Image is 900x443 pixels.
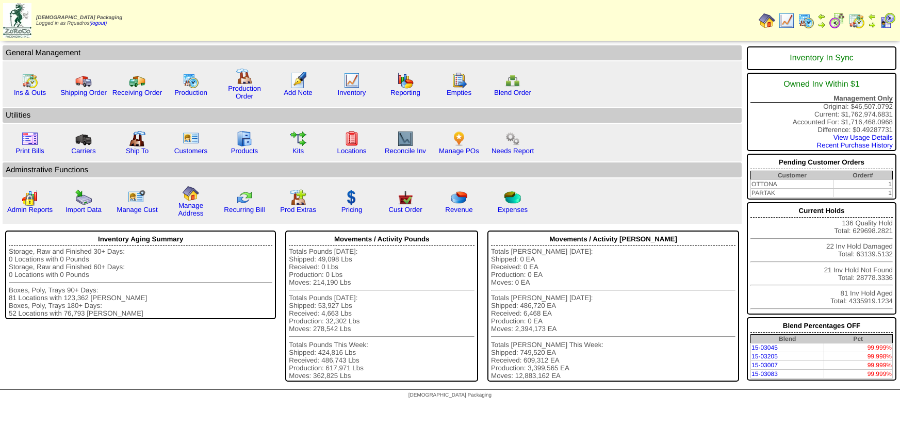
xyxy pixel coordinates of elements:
[280,206,316,214] a: Prod Extras
[290,130,306,147] img: workflow.gif
[498,206,528,214] a: Expenses
[231,147,258,155] a: Products
[798,12,814,29] img: calendarprod.gif
[36,15,122,21] span: [DEMOGRAPHIC_DATA] Packaging
[824,335,892,343] th: Pct
[75,72,92,89] img: truck.gif
[117,206,157,214] a: Manage Cust
[14,89,46,96] a: Ins & Outs
[75,130,92,147] img: truck3.gif
[22,189,38,206] img: graph2.png
[759,12,775,29] img: home.gif
[3,162,742,177] td: Adminstrative Functions
[289,248,474,380] div: Totals Pounds [DATE]: Shipped: 49,098 Lbs Received: 0 Lbs Production: 0 Lbs Moves: 214,190 Lbs To...
[66,206,102,214] a: Import Data
[751,362,778,369] a: 15-03007
[284,89,313,96] a: Add Note
[3,108,742,123] td: Utilities
[9,233,272,246] div: Inventory Aging Summary
[112,89,162,96] a: Receiving Order
[750,204,893,218] div: Current Holds
[343,189,360,206] img: dollar.gif
[129,130,145,147] img: factory2.gif
[750,94,893,103] div: Management Only
[292,147,304,155] a: Kits
[848,12,865,29] img: calendarinout.gif
[7,206,53,214] a: Admin Reports
[343,130,360,147] img: locations.gif
[60,89,107,96] a: Shipping Order
[445,206,472,214] a: Revenue
[833,180,893,189] td: 1
[174,89,207,96] a: Production
[778,12,795,29] img: line_graph.gif
[397,130,414,147] img: line_graph2.gif
[751,180,833,189] td: OTTONA
[337,147,366,155] a: Locations
[236,68,253,85] img: factory.gif
[3,45,742,60] td: General Management
[289,233,474,246] div: Movements / Activity Pounds
[390,89,420,96] a: Reporting
[750,48,893,68] div: Inventory In Sync
[22,130,38,147] img: invoice2.gif
[747,202,896,315] div: 136 Quality Hold Total: 629698.2821 22 Inv Hold Damaged Total: 63139.5132 21 Inv Hold Not Found T...
[183,185,199,202] img: home.gif
[126,147,149,155] a: Ship To
[174,147,207,155] a: Customers
[833,171,893,180] th: Order#
[236,189,253,206] img: reconcile.gif
[228,85,261,100] a: Production Order
[750,319,893,333] div: Blend Percentages OFF
[824,361,892,370] td: 99.999%
[833,134,893,141] a: View Usage Details
[451,130,467,147] img: po.png
[71,147,95,155] a: Carriers
[504,72,521,89] img: network.png
[750,75,893,94] div: Owned Inv Within $1
[15,147,44,155] a: Print Bills
[817,21,826,29] img: arrowright.gif
[388,206,422,214] a: Cust Order
[817,141,893,149] a: Recent Purchase History
[824,370,892,379] td: 99.999%
[451,189,467,206] img: pie_chart.png
[89,21,107,26] a: (logout)
[3,3,31,38] img: zoroco-logo-small.webp
[491,248,735,380] div: Totals [PERSON_NAME] [DATE]: Shipped: 0 EA Received: 0 EA Production: 0 EA Moves: 0 EA Totals [PE...
[751,171,833,180] th: Customer
[829,12,845,29] img: calendarblend.gif
[338,89,366,96] a: Inventory
[824,343,892,352] td: 99.999%
[491,233,735,246] div: Movements / Activity [PERSON_NAME]
[504,189,521,206] img: pie_chart2.png
[224,206,265,214] a: Recurring Bill
[747,73,896,151] div: Original: $46,507.0792 Current: $1,762,974.6831 Accounted For: $1,716,468.0968 Difference: $0.492...
[129,72,145,89] img: truck2.gif
[817,12,826,21] img: arrowleft.gif
[9,248,272,317] div: Storage, Raw and Finished 30+ Days: 0 Locations with 0 Pounds Storage, Raw and Finished 60+ Days:...
[750,156,893,169] div: Pending Customer Orders
[183,130,199,147] img: customers.gif
[494,89,531,96] a: Blend Order
[451,72,467,89] img: workorder.gif
[385,147,426,155] a: Reconcile Inv
[178,202,204,217] a: Manage Address
[397,189,414,206] img: cust_order.png
[879,12,896,29] img: calendarcustomer.gif
[751,335,824,343] th: Blend
[868,21,876,29] img: arrowright.gif
[290,189,306,206] img: prodextras.gif
[408,392,492,398] span: [DEMOGRAPHIC_DATA] Packaging
[447,89,471,96] a: Empties
[751,370,778,378] a: 15-03083
[22,72,38,89] img: calendarinout.gif
[183,72,199,89] img: calendarprod.gif
[751,344,778,351] a: 15-03045
[343,72,360,89] img: line_graph.gif
[751,189,833,198] td: PARTAK
[75,189,92,206] img: import.gif
[504,130,521,147] img: workflow.png
[236,130,253,147] img: cabinet.gif
[128,189,147,206] img: managecust.png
